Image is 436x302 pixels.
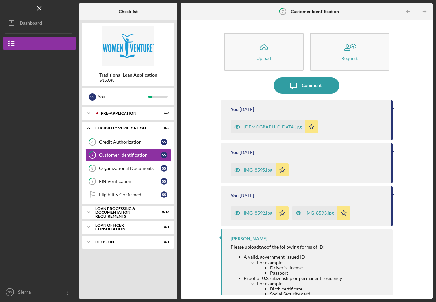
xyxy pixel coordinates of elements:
li: A valid, government-issued ID [244,254,386,275]
div: S S [161,178,167,185]
div: Request [341,56,358,61]
div: S S [161,191,167,198]
div: You [231,150,239,155]
div: Eligibility Verification [95,126,153,130]
button: Request [310,33,389,71]
div: EIN Verification [99,179,161,184]
li: Passport [270,270,386,276]
button: IMG_8595.jpg [231,163,289,176]
div: Organizational Documents [99,166,161,171]
button: Comment [274,77,339,94]
div: S S [161,139,167,145]
div: Eligibility Confirmed [99,192,161,197]
div: You [231,107,239,112]
div: S S [161,152,167,158]
a: 6Credit AuthorizationSS [85,135,171,149]
div: Credit Authorization [99,139,161,145]
tspan: 9 [91,179,94,184]
tspan: 7 [91,153,94,157]
div: Comment [302,77,322,94]
a: Eligibility ConfirmedSS [85,188,171,201]
b: Checklist [119,9,138,14]
div: Customer Identification [99,152,161,158]
button: IMG_8593.jpg [292,206,350,220]
div: Loan Processing & Documentation Requirements [95,207,153,218]
time: 2025-08-29 14:07 [240,107,254,112]
button: IMG_8592.jpg [231,206,289,220]
time: 2025-08-29 14:05 [240,150,254,155]
a: 8Organizational DocumentsSS [85,162,171,175]
div: 0 / 5 [157,126,169,130]
div: S S [89,93,96,101]
div: Loan Officer Consultation [95,223,153,231]
li: For example: [257,260,386,276]
b: Customer Identification [291,9,339,14]
tspan: 8 [91,166,93,171]
strong: two [259,244,267,250]
div: 0 / 16 [157,210,169,214]
tspan: 7 [282,9,284,13]
div: You [98,91,148,102]
div: 0 / 1 [157,240,169,244]
div: You [231,193,239,198]
button: Dashboard [3,16,76,30]
li: Birth certificate [270,286,386,291]
a: 9EIN VerificationSS [85,175,171,188]
div: IMG_8593.jpg [305,210,334,216]
div: 6 / 6 [157,111,169,115]
button: SSSierra [PERSON_NAME] [3,286,76,299]
div: IMG_8595.jpg [244,167,272,173]
div: [PERSON_NAME] [231,236,267,241]
button: Upload [224,33,303,71]
button: [DEMOGRAPHIC_DATA]jpg [231,120,318,133]
div: IMG_8592.jpg [244,210,272,216]
div: Dashboard [20,16,42,31]
div: Upload [256,56,271,61]
div: Pre-Application [101,111,153,115]
div: S S [161,165,167,172]
div: [DEMOGRAPHIC_DATA]jpg [244,124,302,129]
time: 2025-08-29 14:05 [240,193,254,198]
a: 7Customer IdentificationSS [85,149,171,162]
text: SS [8,290,12,294]
tspan: 6 [91,140,94,144]
div: Decision [95,240,153,244]
li: Driver's License [270,265,386,270]
b: Traditional Loan Application [99,72,157,78]
div: 0 / 1 [157,225,169,229]
img: Product logo [82,26,174,66]
div: $15.0K [99,78,157,83]
li: Social Security card [270,291,386,297]
div: Please upload of the following forms of ID: [231,244,386,250]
